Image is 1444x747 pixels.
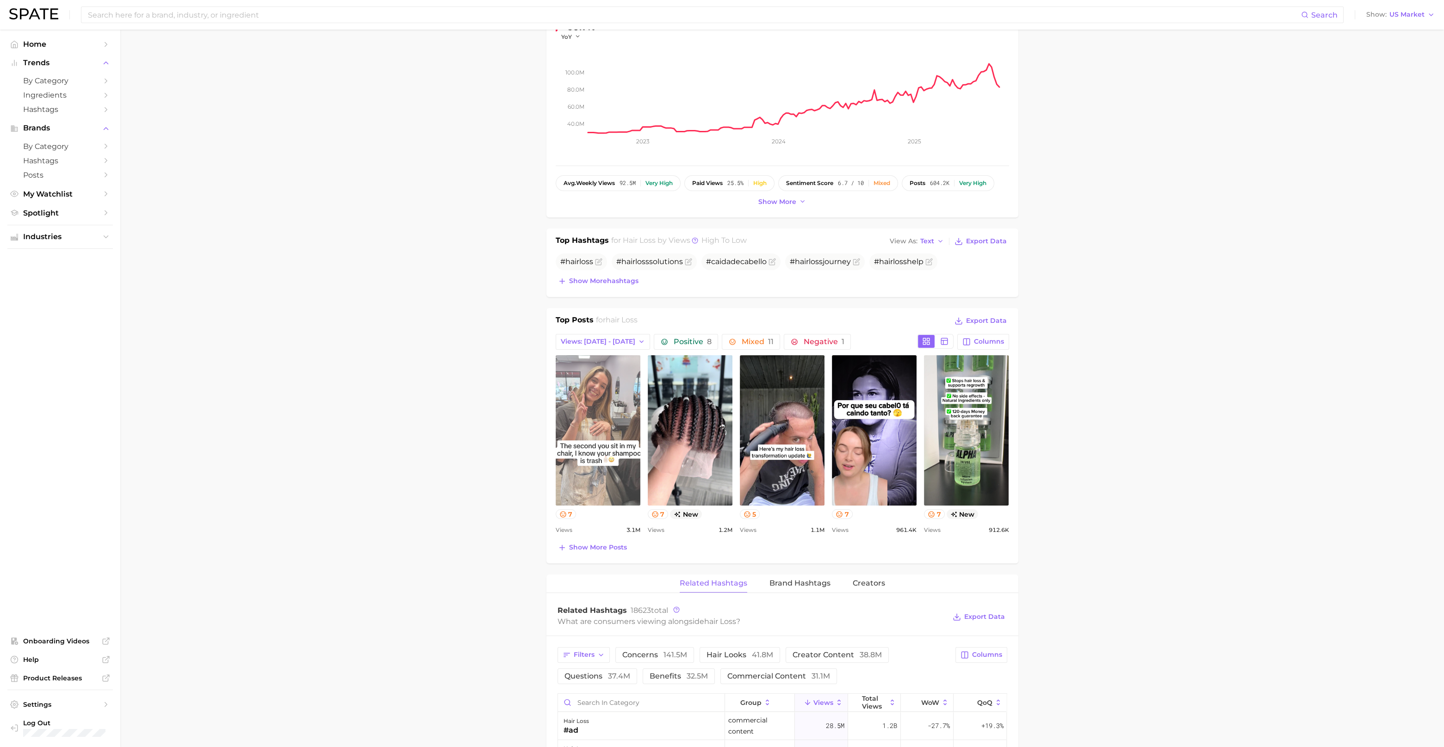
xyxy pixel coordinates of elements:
span: hair [879,257,893,266]
span: 141.5m [663,650,687,659]
span: 961.4k [896,525,917,536]
span: Brand Hashtags [769,579,830,587]
span: benefits [650,673,708,680]
span: by Category [23,142,97,151]
button: Brands [7,121,113,135]
span: Brands [23,124,97,132]
span: Log Out [23,719,109,727]
span: Export Data [966,317,1007,325]
tspan: 80.0m [567,86,584,93]
tspan: 60.0m [568,103,584,110]
button: WoW [901,694,954,712]
span: Views [740,525,756,536]
span: View As [890,239,917,244]
span: # solutions [616,257,683,266]
span: 3.1m [626,525,640,536]
div: hair loss [564,716,589,727]
span: Related Hashtags [680,579,747,587]
span: 604.2k [930,180,949,186]
a: Home [7,37,113,51]
span: Columns [974,338,1004,346]
button: posts604.2kVery high [902,175,994,191]
span: Columns [972,651,1002,659]
button: Flag as miscategorized or irrelevant [853,258,860,265]
h1: Top Posts [556,315,594,328]
span: # help [874,257,923,266]
span: high to low [701,236,747,245]
button: Export Data [952,315,1009,327]
span: posts [910,180,925,186]
span: hair loss [606,315,638,324]
button: Show morehashtags [556,275,641,288]
span: Help [23,655,97,664]
span: 37.4m [608,672,630,680]
button: ShowUS Market [1364,9,1437,21]
button: Views: [DATE] - [DATE] [556,334,651,350]
span: Positive [673,338,711,346]
span: #caidadecabello [706,257,767,266]
a: by Category [7,74,113,88]
span: new [947,509,979,519]
button: Flag as miscategorized or irrelevant [685,258,692,265]
img: SPATE [9,8,58,19]
span: 11 [768,337,773,346]
span: Export Data [966,237,1007,245]
tspan: 40.0m [567,120,584,127]
span: 1.1m [811,525,824,536]
span: 1.2b [882,720,897,731]
a: Settings [7,698,113,711]
span: hair loss [623,236,656,245]
div: High [753,180,767,186]
span: 6.7 / 10 [838,180,864,186]
span: Ingredients [23,91,97,99]
span: Views [813,699,833,706]
span: Trends [23,59,97,67]
button: Flag as miscategorized or irrelevant [768,258,776,265]
button: Views [795,694,848,712]
span: hair loss [704,617,736,626]
span: Views [832,525,849,536]
span: new [670,509,702,519]
a: by Category [7,139,113,154]
button: Industries [7,230,113,244]
input: Search here for a brand, industry, or ingredient [87,7,1301,23]
span: Negative [803,338,844,346]
span: Related Hashtags [558,606,627,615]
span: 28.5m [826,720,844,731]
span: 41.8m [752,650,773,659]
a: My Watchlist [7,187,113,201]
span: Posts [23,171,97,179]
button: 7 [832,509,853,519]
span: hair [621,257,635,266]
span: Hashtags [23,156,97,165]
a: Hashtags [7,154,113,168]
span: Total Views [862,695,886,710]
span: YoY [561,33,572,41]
span: Text [920,239,934,244]
button: Flag as miscategorized or irrelevant [595,258,602,265]
button: paid views25.5%High [684,175,775,191]
span: 8 [707,337,711,346]
span: Product Releases [23,674,97,682]
span: hair looks [707,651,773,659]
span: Show more [758,198,796,206]
button: Columns [955,647,1007,663]
button: Trends [7,56,113,70]
span: 38.8m [860,650,882,659]
div: What are consumers viewing alongside ? [558,615,946,628]
tspan: 100.0m [565,68,584,75]
a: Hashtags [7,102,113,117]
button: avg.weekly views92.5mVery high [556,175,681,191]
span: Views [556,525,572,536]
span: WoW [921,699,939,706]
div: Very high [959,180,986,186]
a: Help [7,653,113,667]
span: 1.2m [719,525,732,536]
span: hair [795,257,809,266]
span: Creators [853,579,885,587]
span: hair [565,257,579,266]
span: -27.7% [928,720,950,731]
span: weekly views [564,180,615,186]
span: Show more hashtags [569,277,638,285]
button: QoQ [954,694,1006,712]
